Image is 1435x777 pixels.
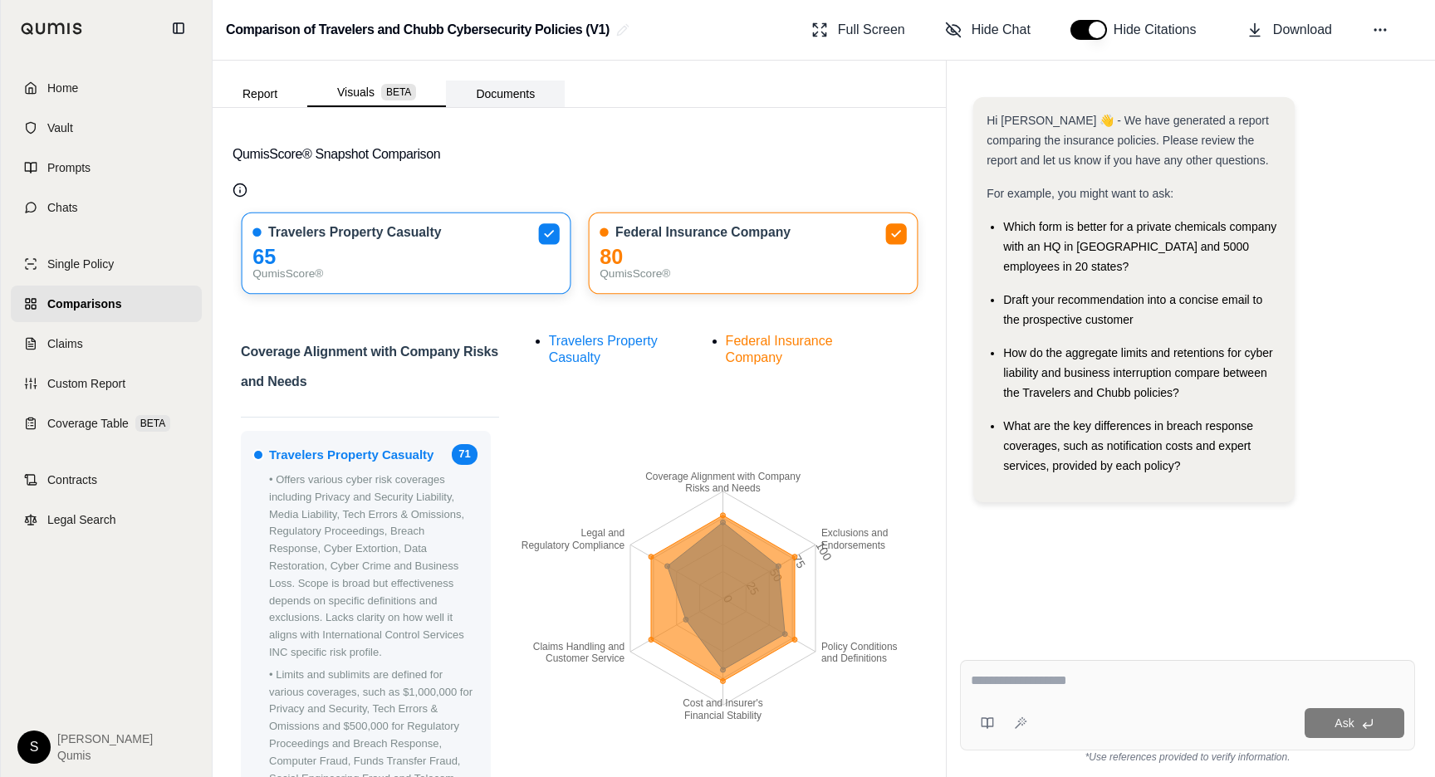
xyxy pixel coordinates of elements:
[987,114,1269,167] span: Hi [PERSON_NAME] 👋 - We have generated a report comparing the insurance policies. Please review t...
[645,471,801,482] tspan: Coverage Alignment with Company
[11,286,202,322] a: Comparisons
[11,110,202,146] a: Vault
[47,415,129,432] span: Coverage Table
[11,246,202,282] a: Single Policy
[972,20,1031,40] span: Hide Chat
[233,183,247,198] button: Qumis Score Info
[269,472,478,662] p: • Offers various cyber risk coverages including Privacy and Security Liability, Media Liability, ...
[47,335,83,352] span: Claims
[165,15,192,42] button: Collapse sidebar
[11,189,202,226] a: Chats
[938,13,1037,46] button: Hide Chat
[580,528,624,540] tspan: Legal and
[1273,20,1332,40] span: Download
[685,483,760,495] tspan: Risks and Needs
[813,540,835,563] tspan: 100
[213,81,307,107] button: Report
[11,365,202,402] a: Custom Report
[1335,716,1354,730] span: Ask
[47,472,97,488] span: Contracts
[381,84,416,100] span: BETA
[11,70,202,106] a: Home
[252,266,559,283] div: QumisScore®
[47,80,78,96] span: Home
[683,698,763,710] tspan: Cost and Insurer's
[600,266,906,283] div: QumisScore®
[47,120,73,136] span: Vault
[1003,419,1253,472] span: What are the key differences in breach response coverages, such as notification costs and expert ...
[546,653,624,665] tspan: Customer Service
[532,642,624,653] tspan: Claims Handling and
[11,149,202,186] a: Prompts
[684,711,762,722] tspan: Financial Stability
[805,13,912,46] button: Full Screen
[11,405,202,442] a: Coverage TableBETA
[47,375,125,392] span: Custom Report
[226,15,610,45] h2: Comparison of Travelers and Chubb Cybersecurity Policies (V1)
[600,248,906,266] div: 80
[726,334,833,364] span: Federal Insurance Company
[549,334,658,364] span: Travelers Property Casualty
[821,653,887,665] tspan: and Definitions
[307,79,446,107] button: Visuals
[47,199,78,216] span: Chats
[821,540,885,551] tspan: Endorsements
[11,325,202,362] a: Claims
[615,224,791,242] span: Federal Insurance Company
[17,731,51,764] div: S
[57,731,153,747] span: [PERSON_NAME]
[47,296,121,312] span: Comparisons
[838,20,905,40] span: Full Screen
[269,445,433,465] span: Travelers Property Casualty
[47,159,91,176] span: Prompts
[11,501,202,538] a: Legal Search
[821,528,889,540] tspan: Exclusions and
[57,747,153,764] span: Qumis
[1003,293,1262,326] span: Draft your recommendation into a concise email to the prospective customer
[241,337,499,407] h2: Coverage Alignment with Company Risks and Needs
[987,187,1173,200] span: For example, you might want to ask:
[47,256,114,272] span: Single Policy
[233,128,926,181] button: QumisScore® Snapshot Comparison
[135,415,170,432] span: BETA
[1003,220,1276,273] span: Which form is better for a private chemicals company with an HQ in [GEOGRAPHIC_DATA] and 5000 emp...
[21,22,83,35] img: Qumis Logo
[521,540,624,551] tspan: Regulatory Compliance
[791,553,809,571] tspan: 75
[268,224,441,242] span: Travelers Property Casualty
[452,444,477,465] span: 71
[960,750,1415,764] div: *Use references provided to verify information.
[11,462,202,498] a: Contracts
[446,81,565,107] button: Documents
[1305,708,1404,738] button: Ask
[1003,346,1273,399] span: How do the aggregate limits and retentions for cyber liability and business interruption compare ...
[1114,20,1207,40] span: Hide Citations
[821,642,898,653] tspan: Policy Conditions
[252,248,559,266] div: 65
[1240,13,1339,46] button: Download
[47,511,116,528] span: Legal Search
